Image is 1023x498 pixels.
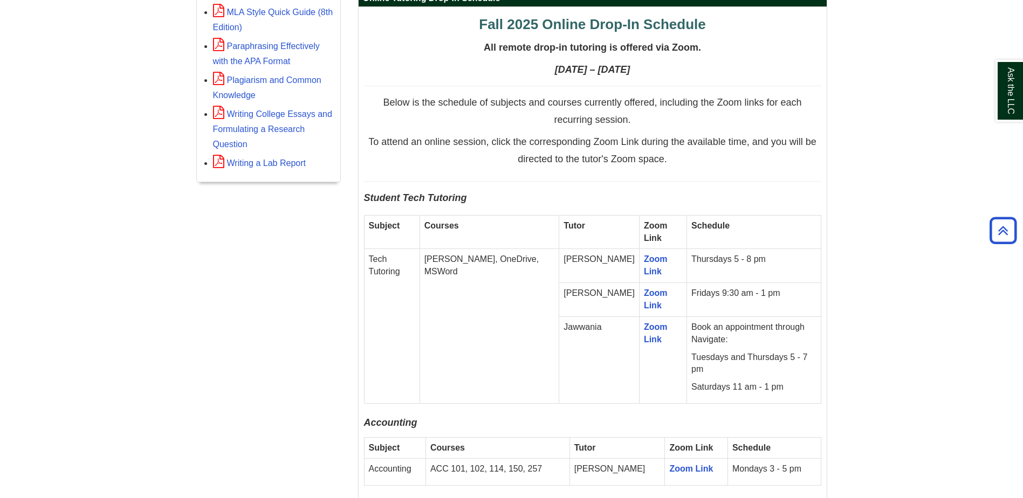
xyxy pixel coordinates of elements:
td: Tech Tutoring [364,249,420,404]
p: [PERSON_NAME], OneDrive, MSWord [424,253,555,278]
a: Writing a Lab Report [213,158,306,168]
strong: Courses [424,221,459,230]
a: Zoom Link [644,254,668,276]
a: Zoom Link [644,288,668,310]
a: Paraphrasing Effectively with the APA Format [213,41,320,66]
strong: Zoom Link [644,221,668,243]
p: Fridays 9:30 am - 1 pm [691,287,816,300]
span: Below is the schedule of subjects and courses currently offered, including the Zoom links for eac... [383,97,801,125]
td: [PERSON_NAME] [559,283,640,317]
strong: Tutor [564,221,585,230]
span: Student Tech Tutoring [364,192,467,203]
td: Jawwania [559,316,640,403]
p: Book an appointment through Navigate: [691,321,816,346]
a: Zoom Link [669,464,713,473]
span: Fall 2025 Online Drop-In Schedule [479,16,705,32]
span: Accounting [364,417,417,428]
strong: Schedule [732,443,771,452]
a: Zoom Link [644,322,668,344]
p: Saturdays 11 am - 1 pm [691,381,816,393]
p: Mondays 3 - 5 pm [732,463,816,475]
strong: [DATE] – [DATE] [555,64,630,75]
td: [PERSON_NAME] [569,459,665,486]
strong: Courses [430,443,465,452]
span: To attend an online session, click the corresponding Zoom Link during the available time, and you... [368,136,816,164]
p: ACC 101, 102, 114, 150, 257 [430,463,565,475]
strong: Zoom Link [669,443,713,452]
strong: Schedule [691,221,730,230]
a: Plagiarism and Common Knowledge [213,75,321,100]
p: Tuesdays and Thursdays 5 - 7 pm [691,351,816,376]
a: MLA Style Quick Guide (8th Edition) [213,8,333,32]
td: Accounting [364,459,425,486]
p: Thursdays 5 - 8 pm [691,253,816,266]
strong: Tutor [574,443,596,452]
a: Writing College Essays and Formulating a Research Question [213,109,332,149]
a: Back to Top [986,223,1020,238]
span: All remote drop-in tutoring is offered via Zoom. [484,42,701,53]
strong: Subject [369,443,400,452]
strong: Subject [369,221,400,230]
td: [PERSON_NAME] [559,249,640,283]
